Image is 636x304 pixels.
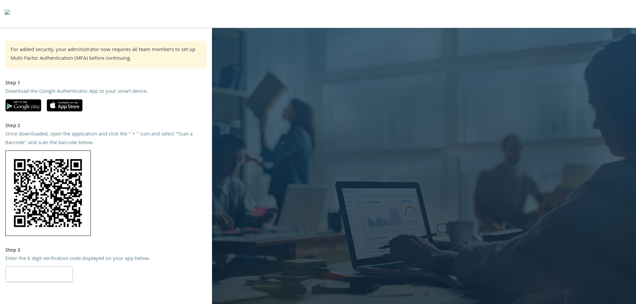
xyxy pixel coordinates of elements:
[5,122,20,130] strong: Step 2
[47,99,82,111] img: apple-app-store.svg
[5,246,20,255] strong: Step 3
[5,79,20,88] strong: Step 1
[11,46,201,63] div: For added security, your administrator now requires all team members to set up Multi-Factor Authe...
[5,99,41,111] img: google-play.svg
[5,88,207,96] div: Download the Google Authenticator App to your smart device.
[5,7,10,20] img: todyl-logo-dark.svg
[5,255,207,264] div: Enter the 6 digit verification code displayed on your app below.
[5,150,91,236] img: 67YsFtJuc+YAAAAASUVORK5CYII=
[5,130,207,147] div: Once downloaded, open the application and click the “ + “ icon and select “Scan a Barcode” and sc...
